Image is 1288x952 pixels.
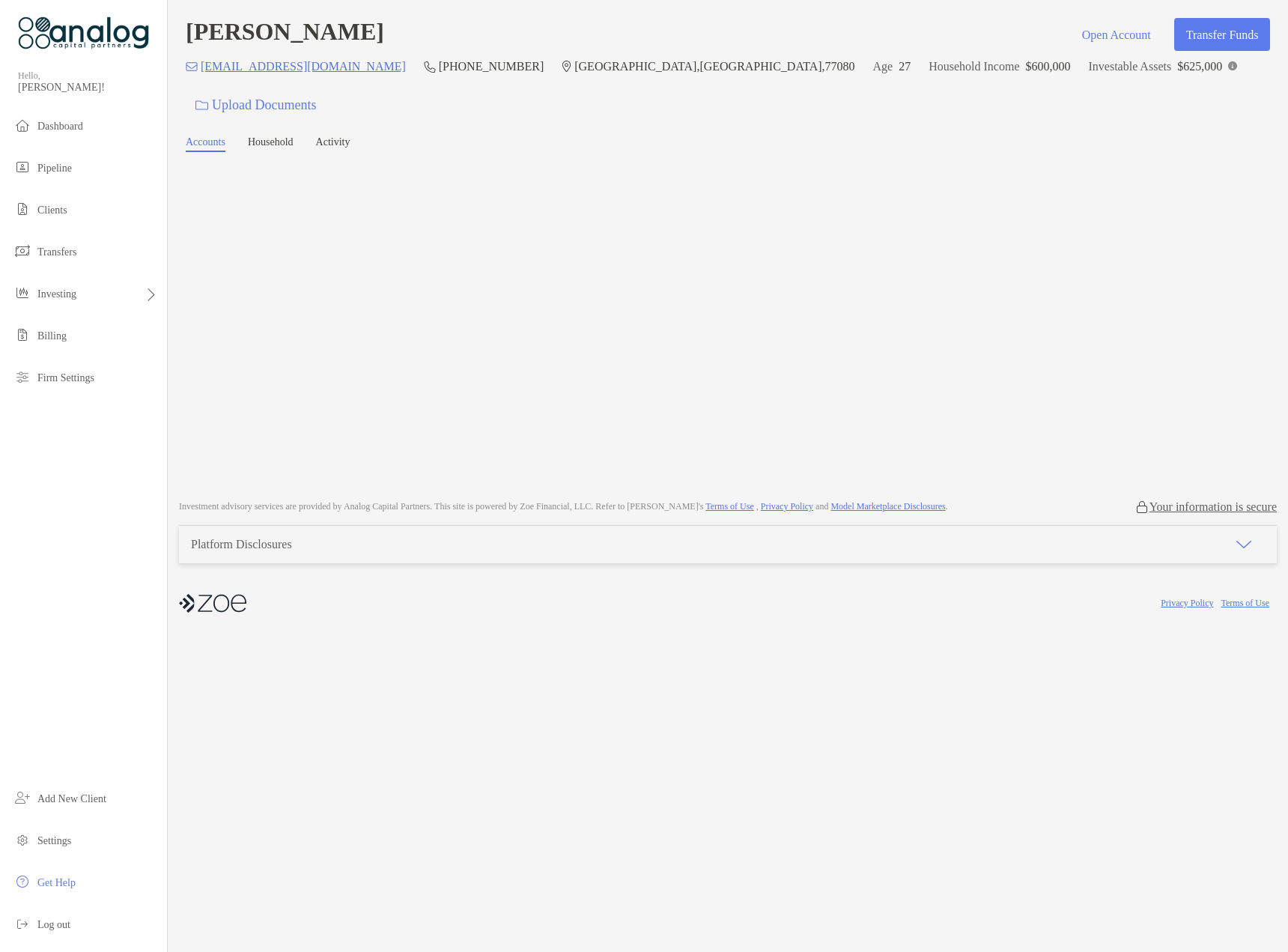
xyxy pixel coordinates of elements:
img: settings icon [13,831,31,849]
a: Privacy Policy [1161,598,1213,608]
button: Transfer Funds [1174,18,1270,51]
p: Age [873,57,893,76]
a: Household [248,136,294,152]
p: $600,000 [1026,57,1071,76]
a: Terms of Use [705,501,753,512]
h4: [PERSON_NAME] [186,18,384,51]
img: Phone Icon [424,61,436,73]
span: Billing [37,330,67,342]
p: 27 [899,57,911,76]
img: Zoe Logo [18,6,149,60]
img: Email Icon [186,62,198,71]
span: [PERSON_NAME]! [18,82,158,94]
img: pipeline icon [13,158,31,176]
span: Pipeline [37,163,72,174]
p: [GEOGRAPHIC_DATA] , [GEOGRAPHIC_DATA] , 77080 [574,57,854,76]
span: Log out [37,919,70,930]
img: dashboard icon [13,116,31,134]
img: billing icon [13,326,31,344]
img: add_new_client icon [13,789,31,807]
a: Activity [316,136,350,152]
span: Get Help [37,877,76,888]
p: Household Income [929,57,1019,76]
p: [PHONE_NUMBER] [439,57,544,76]
span: Dashboard [37,121,83,132]
img: icon arrow [1235,536,1253,554]
a: Upload Documents [186,89,326,121]
a: Accounts [186,136,225,152]
p: Investment advisory services are provided by Analog Capital Partners . This site is powered by Zo... [179,501,948,512]
a: Terms of Use [1221,598,1269,608]
span: Clients [37,204,67,216]
img: transfers icon [13,242,31,260]
p: [EMAIL_ADDRESS][DOMAIN_NAME] [201,57,406,76]
span: Transfers [37,246,76,258]
div: Platform Disclosures [191,538,292,551]
p: Your information is secure [1149,500,1277,514]
a: Privacy Policy [761,501,813,512]
button: Open Account [1070,18,1162,51]
img: logout icon [13,915,31,933]
img: clients icon [13,200,31,218]
span: Add New Client [37,793,106,804]
span: Investing [37,288,76,300]
img: firm-settings icon [13,368,31,386]
a: Model Marketplace Disclosures [830,501,945,512]
img: investing icon [13,284,31,302]
p: $625,000 [1177,57,1222,76]
img: Location Icon [562,61,571,73]
span: Settings [37,835,71,846]
span: Firm Settings [37,372,94,383]
p: Investable Assets [1089,57,1172,76]
img: Info Icon [1228,61,1237,70]
img: get-help icon [13,873,31,891]
img: company logo [179,586,246,620]
img: button icon [195,100,208,111]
